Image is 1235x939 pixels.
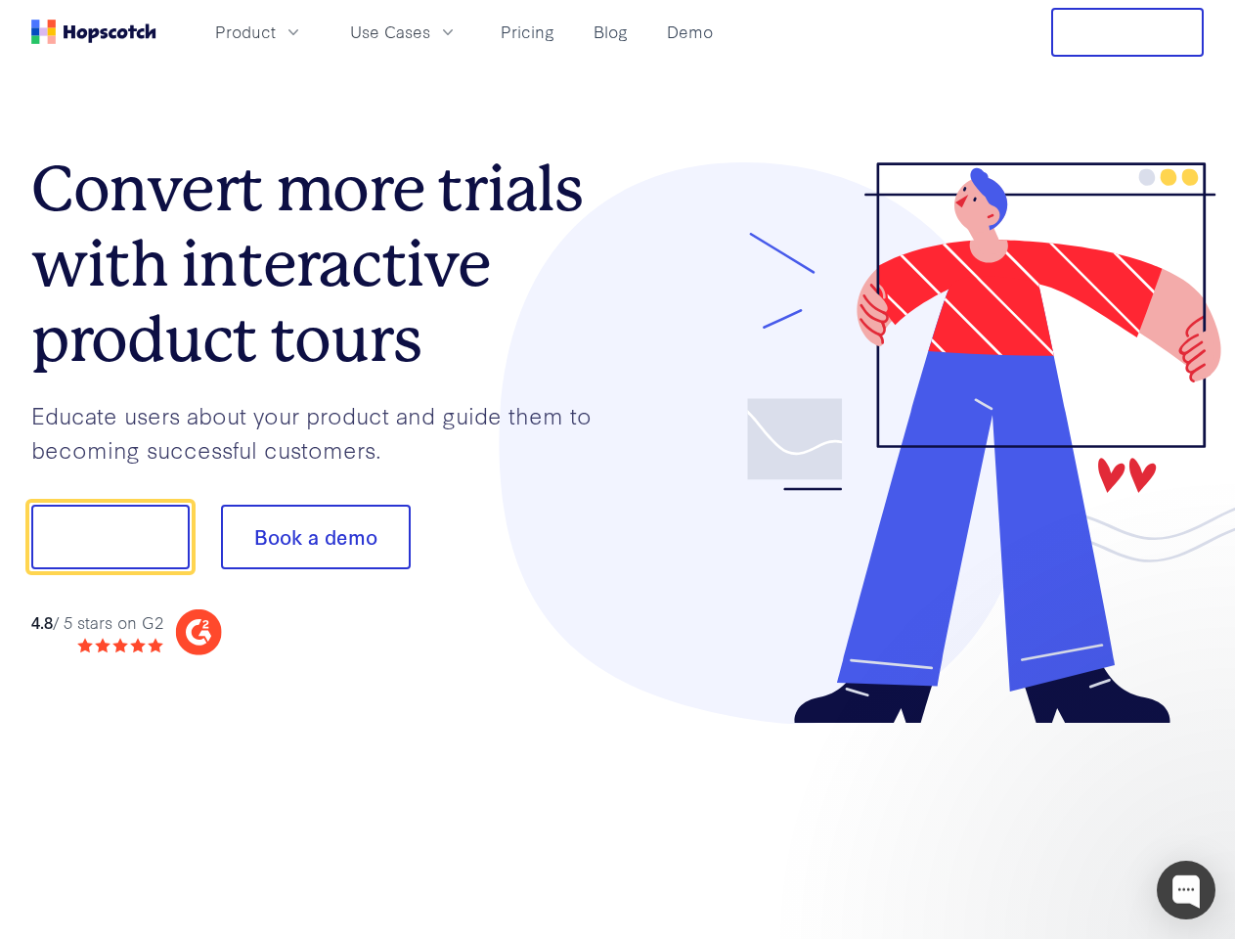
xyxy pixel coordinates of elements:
a: Demo [659,16,721,48]
button: Book a demo [221,505,411,569]
button: Show me! [31,505,190,569]
div: / 5 stars on G2 [31,610,163,635]
strong: 4.8 [31,610,53,633]
button: Free Trial [1051,8,1204,57]
a: Pricing [493,16,562,48]
a: Blog [586,16,636,48]
span: Use Cases [350,20,430,44]
a: Home [31,20,156,44]
h1: Convert more trials with interactive product tours [31,152,618,377]
span: Product [215,20,276,44]
button: Use Cases [338,16,469,48]
p: Educate users about your product and guide them to becoming successful customers. [31,398,618,466]
button: Product [203,16,315,48]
